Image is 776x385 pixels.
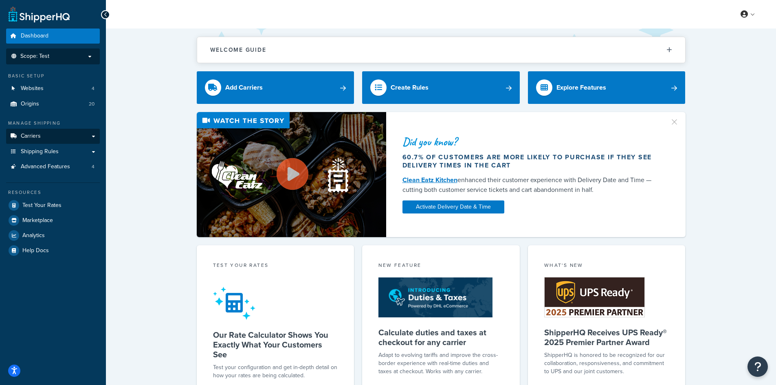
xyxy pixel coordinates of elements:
[556,82,606,93] div: Explore Features
[21,148,59,155] span: Shipping Rules
[6,97,100,112] li: Origins
[22,217,53,224] span: Marketplace
[6,81,100,96] a: Websites4
[21,133,41,140] span: Carriers
[197,37,685,63] button: Welcome Guide
[197,112,386,237] img: Video thumbnail
[6,198,100,213] a: Test Your Rates
[6,129,100,144] a: Carriers
[197,71,354,104] a: Add Carriers
[92,163,95,170] span: 4
[92,85,95,92] span: 4
[20,53,49,60] span: Scope: Test
[6,228,100,243] a: Analytics
[6,189,100,196] div: Resources
[402,200,504,213] a: Activate Delivery Date & Time
[544,262,669,271] div: What's New
[225,82,263,93] div: Add Carriers
[22,247,49,254] span: Help Docs
[402,175,660,195] div: enhanced their customer experience with Delivery Date and Time — cutting both customer service ti...
[22,232,45,239] span: Analytics
[378,262,503,271] div: New Feature
[6,29,100,44] a: Dashboard
[213,330,338,359] h5: Our Rate Calculator Shows You Exactly What Your Customers See
[21,101,39,108] span: Origins
[402,153,660,169] div: 60.7% of customers are more likely to purchase if they see delivery times in the cart
[362,71,520,104] a: Create Rules
[213,363,338,380] div: Test your configuration and get in-depth detail on how your rates are being calculated.
[6,73,100,79] div: Basic Setup
[378,351,503,376] p: Adapt to evolving tariffs and improve the cross-border experience with real-time duties and taxes...
[89,101,95,108] span: 20
[22,202,62,209] span: Test Your Rates
[21,85,44,92] span: Websites
[6,159,100,174] li: Advanced Features
[213,262,338,271] div: Test your rates
[391,82,429,93] div: Create Rules
[747,356,768,377] button: Open Resource Center
[402,175,457,185] a: Clean Eatz Kitchen
[378,328,503,347] h5: Calculate duties and taxes at checkout for any carrier
[6,81,100,96] li: Websites
[6,159,100,174] a: Advanced Features4
[6,144,100,159] a: Shipping Rules
[528,71,686,104] a: Explore Features
[544,351,669,376] p: ShipperHQ is honored to be recognized for our collaboration, responsiveness, and commitment to UP...
[210,47,266,53] h2: Welcome Guide
[21,163,70,170] span: Advanced Features
[402,136,660,147] div: Did you know?
[6,97,100,112] a: Origins20
[6,120,100,127] div: Manage Shipping
[6,213,100,228] a: Marketplace
[21,33,48,40] span: Dashboard
[544,328,669,347] h5: ShipperHQ Receives UPS Ready® 2025 Premier Partner Award
[6,243,100,258] a: Help Docs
